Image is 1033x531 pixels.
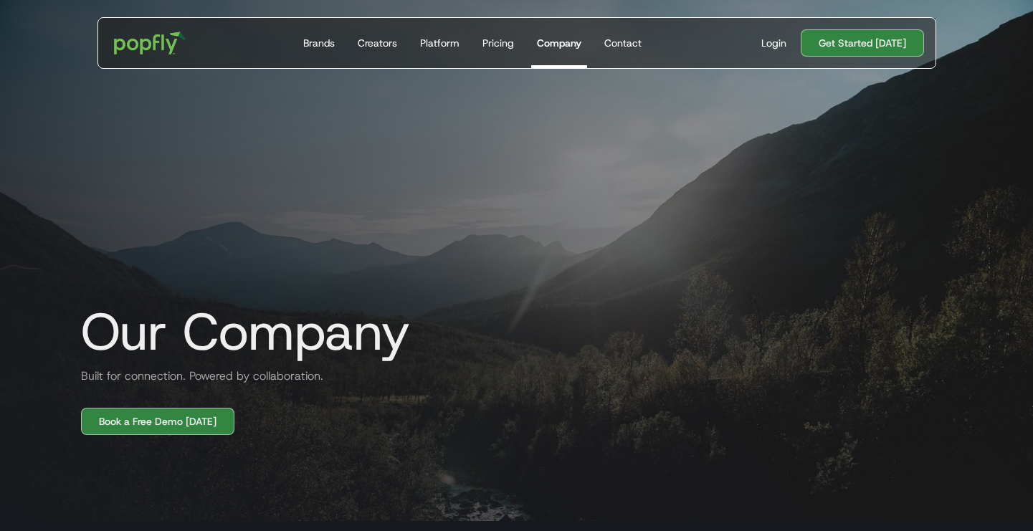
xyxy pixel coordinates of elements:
[477,18,520,68] a: Pricing
[70,303,410,360] h1: Our Company
[604,36,642,50] div: Contact
[81,408,234,435] a: Book a Free Demo [DATE]
[420,36,460,50] div: Platform
[104,21,196,64] a: home
[303,36,335,50] div: Brands
[801,29,924,57] a: Get Started [DATE]
[352,18,403,68] a: Creators
[70,368,323,385] h2: Built for connection. Powered by collaboration.
[761,36,786,50] div: Login
[297,18,341,68] a: Brands
[414,18,465,68] a: Platform
[531,18,587,68] a: Company
[756,36,792,50] a: Login
[599,18,647,68] a: Contact
[482,36,514,50] div: Pricing
[358,36,397,50] div: Creators
[537,36,581,50] div: Company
